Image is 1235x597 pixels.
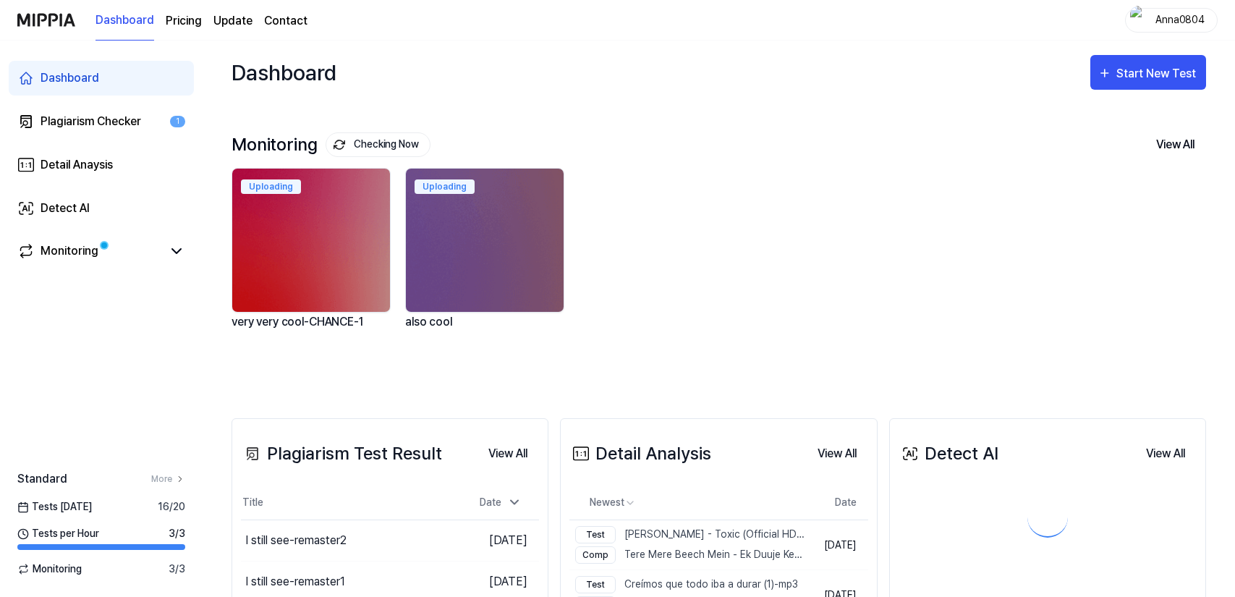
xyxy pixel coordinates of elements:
div: Creímos que todo iba a durar (1)-mp3 [575,576,798,593]
button: View All [1145,130,1206,160]
a: Detail Anaysis [9,148,194,182]
div: Detail Analysis [569,441,711,467]
div: 1 [170,116,185,128]
a: Monitoring [17,242,162,260]
span: Tests [DATE] [17,499,92,515]
span: 3 / 3 [169,526,185,541]
a: Dashboard [96,1,154,41]
a: Dashboard [9,61,194,96]
div: Date [474,491,527,515]
span: 16 / 20 [158,499,185,515]
img: monitoring Icon [334,139,345,151]
div: also cool [405,313,567,350]
div: Monitoring [232,132,430,157]
div: Dashboard [41,69,99,87]
div: Detect AI [41,200,90,217]
td: [DATE] [808,520,867,570]
div: Detail Anaysis [41,156,113,174]
img: profile [1130,6,1147,35]
div: very very cool-CHANCE-1 [232,313,394,350]
a: Detect AI [9,191,194,226]
button: View All [806,439,868,468]
a: More [151,473,185,486]
div: Uploading [241,179,301,194]
a: Update [213,12,252,30]
button: View All [1134,439,1197,468]
span: 3 / 3 [169,562,185,577]
div: Monitoring [41,242,98,260]
div: Plagiarism Test Result [241,441,442,467]
span: Tests per Hour [17,526,99,541]
div: I still see-remaster1 [245,573,345,590]
div: Test [575,526,616,543]
div: Anna0804 [1152,12,1208,27]
div: Detect AI [899,441,998,467]
div: Tere Mere Beech Mein - Ek Duuje Ke Liye - Kamal Ha [575,546,805,564]
a: Plagiarism Checker1 [9,104,194,139]
div: I still see-remaster2 [245,532,347,549]
button: profileAnna0804 [1125,8,1218,33]
span: Standard [17,470,67,488]
div: Plagiarism Checker [41,113,141,130]
div: Comp [575,546,616,564]
button: Checking Now [326,132,430,157]
div: Start New Test [1116,64,1199,83]
th: Title [241,486,462,520]
button: Pricing [166,12,202,30]
div: Dashboard [232,55,336,90]
td: [DATE] [462,520,539,562]
div: Uploading [415,179,475,194]
a: Contact [264,12,307,30]
a: Test[PERSON_NAME] - Toxic (Official HD Video)CompTere Mere Beech Mein - Ek Duuje Ke Liye - Kamal Ha [569,520,808,570]
img: backgroundIamge [406,169,564,312]
button: Start New Test [1090,55,1206,90]
button: View All [477,439,539,468]
th: Date [808,486,867,520]
img: backgroundIamge [232,169,390,312]
span: Monitoring [17,562,82,577]
div: [PERSON_NAME] - Toxic (Official HD Video) [575,526,805,543]
div: Test [575,576,616,593]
